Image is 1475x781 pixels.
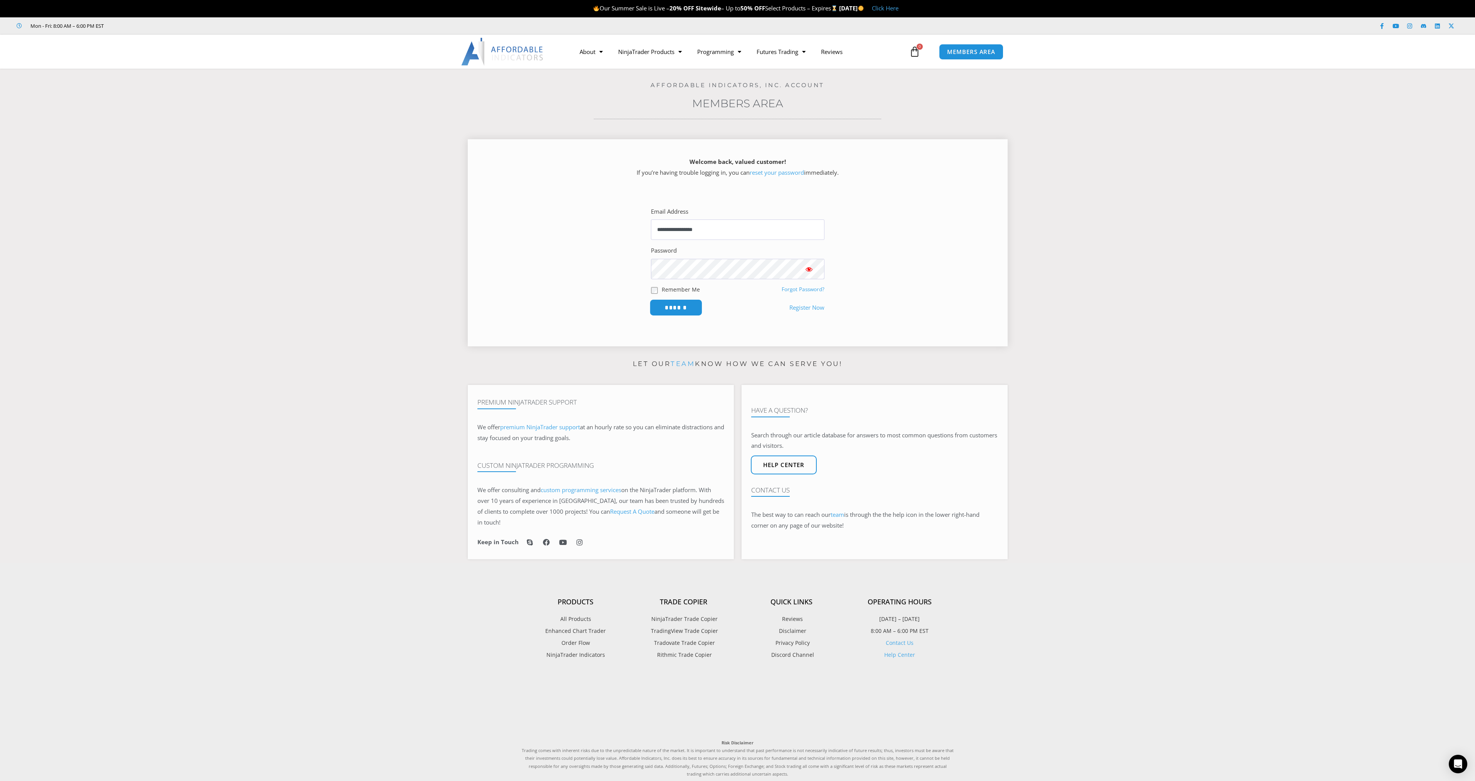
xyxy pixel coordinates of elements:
strong: Sitewide [696,4,721,12]
span: We offer [477,423,500,431]
strong: Risk Disclaimer [721,740,754,746]
p: Let our know how we can serve you! [468,358,1008,370]
span: 0 [917,44,923,50]
span: Help center [763,462,804,468]
label: Email Address [651,206,688,217]
span: NinjaTrader Trade Copier [649,614,718,624]
strong: 50% OFF [740,4,765,12]
h4: Operating Hours [846,598,954,606]
a: premium NinjaTrader support [500,423,580,431]
h4: Contact Us [751,486,998,494]
span: MEMBERS AREA [947,49,995,55]
span: We offer consulting and [477,486,621,494]
img: 🌞 [858,5,864,11]
span: Discord Channel [769,650,814,660]
p: Trading comes with inherent risks due to the unpredictable nature of the market. It is important ... [522,739,954,778]
span: Enhanced Chart Trader [545,626,606,636]
nav: Menu [572,43,907,61]
span: on the NinjaTrader platform. With over 10 years of experience in [GEOGRAPHIC_DATA], our team has ... [477,486,724,526]
p: Search through our article database for answers to most common questions from customers and visit... [751,430,998,452]
strong: [DATE] [839,4,864,12]
a: NinjaTrader Products [610,43,689,61]
a: Disclaimer [738,626,846,636]
img: ⌛ [831,5,837,11]
span: NinjaTrader Indicators [546,650,605,660]
a: Tradovate Trade Copier [630,638,738,648]
a: Affordable Indicators, Inc. Account [651,81,824,89]
h4: Products [522,598,630,606]
a: Programming [689,43,749,61]
a: Rithmic Trade Copier [630,650,738,660]
a: team [831,511,844,518]
label: Remember Me [662,285,700,294]
a: Request A Quote [610,508,654,515]
span: Our Summer Sale is Live – – Up to Select Products – Expires [593,4,839,12]
span: Privacy Policy [774,638,810,648]
img: LogoAI | Affordable Indicators – NinjaTrader [461,38,544,66]
a: Register Now [789,302,824,313]
span: Order Flow [561,638,590,648]
a: 0 [898,40,932,63]
strong: 20% OFF [669,4,694,12]
label: Password [651,245,677,256]
a: About [572,43,610,61]
span: Tradovate Trade Copier [652,638,715,648]
p: If you’re having trouble logging in, you can immediately. [481,157,994,178]
p: 8:00 AM – 6:00 PM EST [846,626,954,636]
a: Reviews [738,614,846,624]
span: Reviews [780,614,803,624]
a: Enhanced Chart Trader [522,626,630,636]
a: reset your password [750,169,804,176]
h4: Custom NinjaTrader Programming [477,462,724,469]
div: Open Intercom Messenger [1449,755,1467,773]
a: Order Flow [522,638,630,648]
a: MEMBERS AREA [939,44,1003,60]
a: Discord Channel [738,650,846,660]
a: Contact Us [886,639,914,646]
a: Members Area [692,97,783,110]
p: The best way to can reach our is through the the help icon in the lower right-hand corner on any ... [751,509,998,531]
h4: Trade Copier [630,598,738,606]
a: Help center [751,455,817,474]
h6: Keep in Touch [477,538,519,546]
a: Click Here [872,4,898,12]
a: Help Center [884,651,915,658]
p: [DATE] – [DATE] [846,614,954,624]
span: at an hourly rate so you can eliminate distractions and stay focused on your trading goals. [477,423,724,442]
span: Rithmic Trade Copier [655,650,712,660]
span: Disclaimer [777,626,806,636]
a: Reviews [813,43,850,61]
h4: Premium NinjaTrader Support [477,398,724,406]
span: Mon - Fri: 8:00 AM – 6:00 PM EST [29,21,104,30]
span: All Products [560,614,591,624]
a: TradingView Trade Copier [630,626,738,636]
iframe: Customer reviews powered by Trustpilot [522,677,954,731]
button: Show password [794,259,824,279]
a: Futures Trading [749,43,813,61]
h4: Quick Links [738,598,846,606]
a: NinjaTrader Trade Copier [630,614,738,624]
img: 🔥 [593,5,599,11]
iframe: Customer reviews powered by Trustpilot [115,22,230,30]
strong: Welcome back, valued customer! [689,158,786,165]
span: TradingView Trade Copier [649,626,718,636]
a: Forgot Password? [782,286,824,293]
a: All Products [522,614,630,624]
a: custom programming services [541,486,621,494]
a: Privacy Policy [738,638,846,648]
a: team [671,360,695,368]
h4: Have A Question? [751,407,998,414]
a: NinjaTrader Indicators [522,650,630,660]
